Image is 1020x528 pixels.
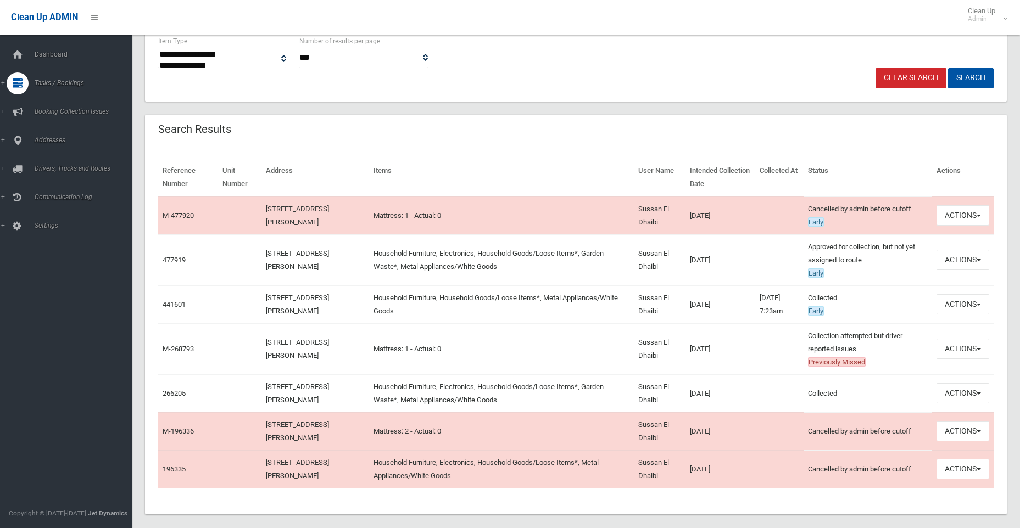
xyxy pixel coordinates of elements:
span: Communication Log [31,193,140,201]
span: Addresses [31,136,140,144]
a: [STREET_ADDRESS][PERSON_NAME] [266,338,329,360]
td: Household Furniture, Electronics, Household Goods/Loose Items*, Garden Waste*, Metal Appliances/W... [369,234,634,285]
span: Clean Up ADMIN [11,12,78,23]
span: Tasks / Bookings [31,79,140,87]
th: User Name [634,159,685,196]
td: Sussan El Dhaibi [634,196,685,235]
a: 266205 [163,389,186,397]
span: Dashboard [31,50,140,58]
strong: Jet Dynamics [88,509,127,517]
a: 196335 [163,465,186,473]
button: Actions [937,383,989,403]
td: [DATE] [685,323,755,374]
label: Number of results per page [299,35,380,47]
button: Actions [937,339,989,359]
td: Household Furniture, Household Goods/Loose Items*, Metal Appliances/White Goods [369,285,634,323]
td: Household Furniture, Electronics, Household Goods/Loose Items*, Metal Appliances/White Goods [369,450,634,488]
td: Mattress: 1 - Actual: 0 [369,196,634,235]
td: Collected [804,374,932,412]
td: Collection attempted but driver reported issues [804,323,932,374]
span: Settings [31,222,140,229]
td: [DATE] [685,412,755,450]
span: Early [808,306,824,316]
a: [STREET_ADDRESS][PERSON_NAME] [266,205,329,226]
a: M-268793 [163,345,194,353]
a: 441601 [163,300,186,308]
label: Item Type [158,35,187,47]
th: Intended Collection Date [685,159,755,196]
button: Actions [937,205,989,226]
button: Actions [937,421,989,441]
span: Previously Missed [808,357,866,367]
th: Collected At [755,159,804,196]
td: [DATE] 7:23am [755,285,804,323]
button: Actions [937,459,989,479]
td: Approved for collection, but not yet assigned to route [804,234,932,285]
td: Cancelled by admin before cutoff [804,196,932,235]
td: Sussan El Dhaibi [634,450,685,488]
td: Sussan El Dhaibi [634,374,685,412]
a: [STREET_ADDRESS][PERSON_NAME] [266,249,329,271]
td: [DATE] [685,285,755,323]
td: [DATE] [685,234,755,285]
header: Search Results [145,119,244,140]
td: Mattress: 1 - Actual: 0 [369,323,634,374]
small: Admin [968,15,995,23]
a: Clear Search [876,68,946,88]
span: Drivers, Trucks and Routes [31,165,140,172]
span: Copyright © [DATE]-[DATE] [9,509,86,517]
a: [STREET_ADDRESS][PERSON_NAME] [266,294,329,315]
td: Collected [804,285,932,323]
span: Early [808,217,824,227]
td: [DATE] [685,374,755,412]
td: Sussan El Dhaibi [634,323,685,374]
th: Reference Number [158,159,218,196]
th: Unit Number [218,159,261,196]
a: M-477920 [163,211,194,220]
button: Actions [937,250,989,270]
button: Actions [937,294,989,314]
td: Sussan El Dhaibi [634,285,685,323]
a: [STREET_ADDRESS][PERSON_NAME] [266,383,329,404]
td: Household Furniture, Electronics, Household Goods/Loose Items*, Garden Waste*, Metal Appliances/W... [369,374,634,412]
td: Cancelled by admin before cutoff [804,450,932,488]
th: Address [261,159,369,196]
button: Search [948,68,994,88]
td: Cancelled by admin before cutoff [804,412,932,450]
th: Actions [932,159,994,196]
td: Mattress: 2 - Actual: 0 [369,412,634,450]
span: Clean Up [962,7,1006,23]
a: M-196336 [163,427,194,435]
a: 477919 [163,256,186,264]
th: Status [804,159,932,196]
a: [STREET_ADDRESS][PERSON_NAME] [266,420,329,442]
span: Early [808,268,824,278]
a: [STREET_ADDRESS][PERSON_NAME] [266,458,329,480]
th: Items [369,159,634,196]
td: [DATE] [685,450,755,488]
td: [DATE] [685,196,755,235]
td: Sussan El Dhaibi [634,412,685,450]
span: Booking Collection Issues [31,108,140,115]
td: Sussan El Dhaibi [634,234,685,285]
